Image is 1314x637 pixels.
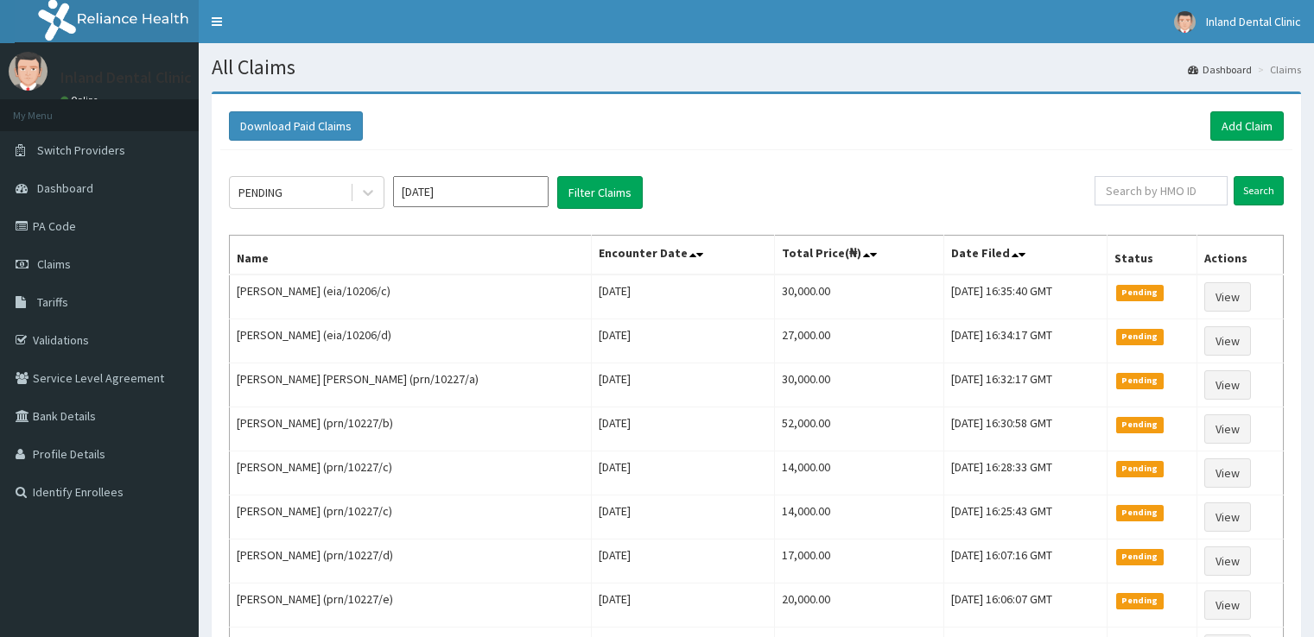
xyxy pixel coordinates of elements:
a: View [1204,414,1251,444]
button: Filter Claims [557,176,643,209]
span: Pending [1116,329,1164,344]
a: Dashboard [1188,62,1252,77]
td: [PERSON_NAME] (prn/10227/e) [230,583,592,628]
td: 14,000.00 [774,451,943,495]
button: Download Paid Claims [229,111,363,141]
a: View [1204,370,1251,400]
a: View [1204,590,1251,620]
a: View [1204,458,1251,488]
td: [DATE] [592,319,775,363]
h1: All Claims [212,56,1301,79]
td: [DATE] [592,274,775,319]
th: Actions [1197,236,1283,275]
li: Claims [1254,62,1301,77]
span: Pending [1116,417,1164,432]
img: User Image [9,52,48,91]
img: User Image [1174,11,1196,33]
td: [PERSON_NAME] (prn/10227/b) [230,407,592,451]
span: Pending [1116,285,1164,300]
td: [DATE] 16:35:40 GMT [943,274,1107,319]
span: Pending [1116,505,1164,520]
th: Date Filed [943,236,1107,275]
td: [DATE] [592,495,775,539]
span: Pending [1116,549,1164,564]
a: Online [60,94,102,106]
td: 14,000.00 [774,495,943,539]
td: 20,000.00 [774,583,943,628]
td: [DATE] 16:32:17 GMT [943,363,1107,407]
td: [DATE] [592,583,775,628]
td: [PERSON_NAME] (prn/10227/c) [230,495,592,539]
a: View [1204,326,1251,356]
td: [DATE] 16:30:58 GMT [943,407,1107,451]
th: Name [230,236,592,275]
p: Inland Dental Clinic [60,70,192,85]
td: 27,000.00 [774,319,943,363]
a: View [1204,282,1251,312]
input: Search [1234,176,1284,205]
td: [DATE] [592,539,775,583]
td: 30,000.00 [774,274,943,319]
div: PENDING [238,184,282,201]
td: [DATE] 16:28:33 GMT [943,451,1107,495]
th: Status [1107,236,1197,275]
td: [DATE] 16:06:07 GMT [943,583,1107,628]
a: View [1204,546,1251,576]
span: Inland Dental Clinic [1206,14,1301,29]
span: Tariffs [37,294,68,310]
td: [DATE] [592,407,775,451]
span: Claims [37,256,71,272]
td: [DATE] 16:34:17 GMT [943,319,1107,363]
td: 30,000.00 [774,363,943,407]
td: [PERSON_NAME] (prn/10227/d) [230,539,592,583]
td: 17,000.00 [774,539,943,583]
span: Dashboard [37,180,93,196]
span: Pending [1116,461,1164,476]
th: Total Price(₦) [774,236,943,275]
input: Select Month and Year [393,176,549,207]
td: [DATE] [592,451,775,495]
td: 52,000.00 [774,407,943,451]
a: View [1204,502,1251,532]
td: [DATE] 16:07:16 GMT [943,539,1107,583]
input: Search by HMO ID [1095,176,1228,205]
span: Pending [1116,373,1164,388]
td: [PERSON_NAME] (eia/10206/c) [230,274,592,319]
td: [PERSON_NAME] (eia/10206/d) [230,319,592,363]
th: Encounter Date [592,236,775,275]
a: Add Claim [1210,111,1284,141]
td: [PERSON_NAME] (prn/10227/c) [230,451,592,495]
td: [DATE] [592,363,775,407]
td: [PERSON_NAME] [PERSON_NAME] (prn/10227/a) [230,363,592,407]
span: Switch Providers [37,142,125,158]
td: [DATE] 16:25:43 GMT [943,495,1107,539]
span: Pending [1116,593,1164,609]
